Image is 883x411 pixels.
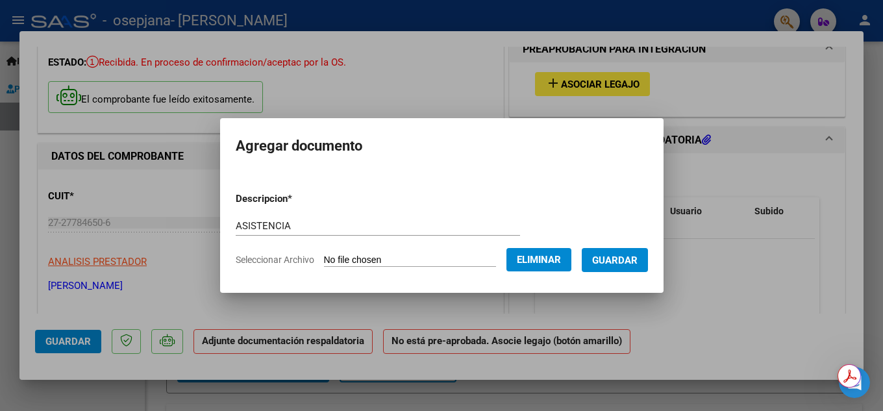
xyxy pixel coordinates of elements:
[517,254,561,266] span: Eliminar
[236,192,360,206] p: Descripcion
[236,134,648,158] h2: Agregar documento
[592,255,638,266] span: Guardar
[236,255,314,265] span: Seleccionar Archivo
[506,248,571,271] button: Eliminar
[582,248,648,272] button: Guardar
